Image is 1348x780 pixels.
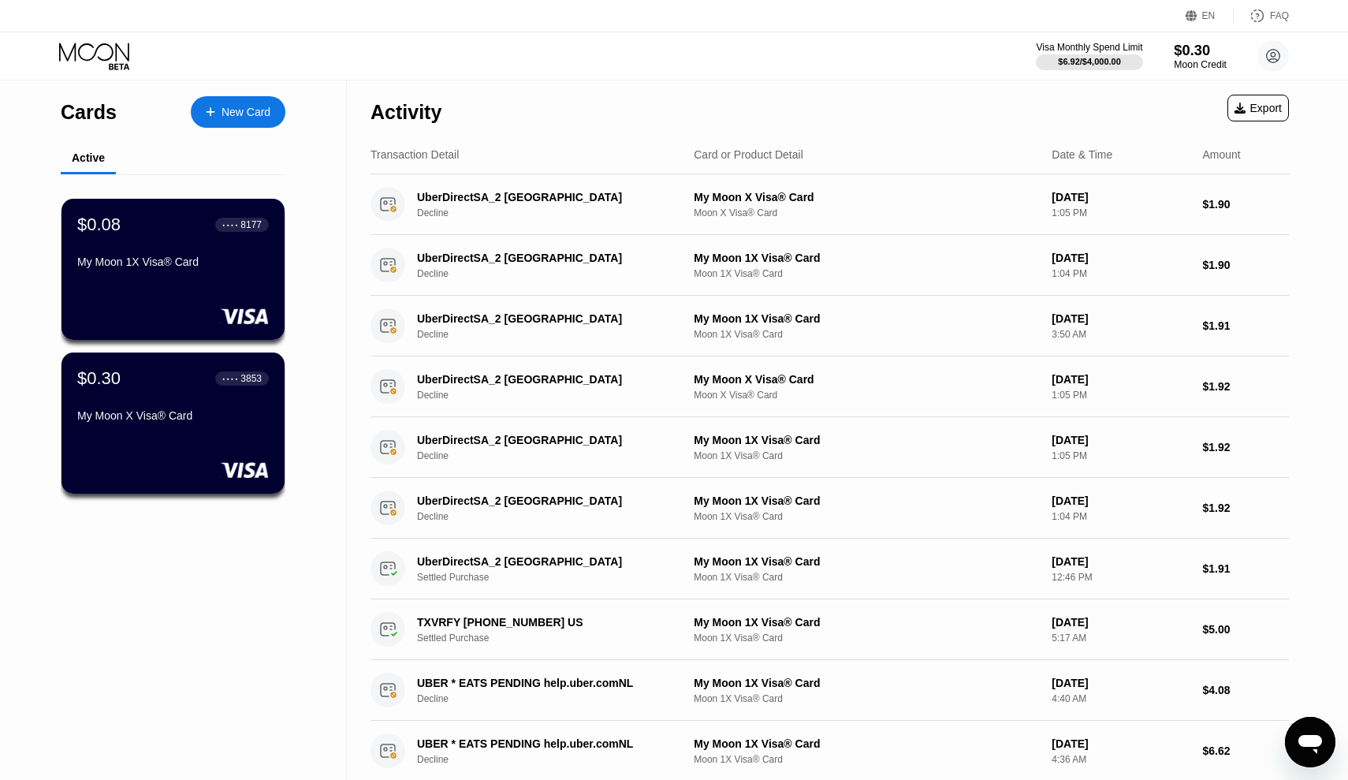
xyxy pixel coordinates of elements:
div: UBER * EATS PENDING help.uber.comNLDeclineMy Moon 1X Visa® CardMoon 1X Visa® Card[DATE]4:40 AM$4.08 [371,660,1289,721]
div: 1:05 PM [1052,207,1190,218]
div: [DATE] [1052,434,1190,446]
div: UberDirectSA_2 [GEOGRAPHIC_DATA]DeclineMy Moon 1X Visa® CardMoon 1X Visa® Card[DATE]3:50 AM$1.91 [371,296,1289,356]
div: $0.30Moon Credit [1174,42,1227,70]
div: 5:17 AM [1052,633,1190,644]
div: UberDirectSA_2 [GEOGRAPHIC_DATA]DeclineMy Moon X Visa® CardMoon X Visa® Card[DATE]1:05 PM$1.90 [371,174,1289,235]
div: $0.08 [77,215,121,235]
div: [DATE] [1052,737,1190,750]
div: FAQ [1234,8,1289,24]
div: Transaction Detail [371,148,459,161]
div: TXVRFY [PHONE_NUMBER] US [417,616,677,629]
div: Decline [417,390,697,401]
div: 1:05 PM [1052,450,1190,461]
div: UberDirectSA_2 [GEOGRAPHIC_DATA]DeclineMy Moon 1X Visa® CardMoon 1X Visa® Card[DATE]1:04 PM$1.90 [371,235,1289,296]
div: Settled Purchase [417,633,697,644]
div: [DATE] [1052,494,1190,507]
div: My Moon 1X Visa® Card [694,677,1039,689]
div: [DATE] [1052,312,1190,325]
div: Visa Monthly Spend Limit$6.92/$4,000.00 [1036,42,1142,70]
div: $4.08 [1203,684,1290,696]
div: My Moon 1X Visa® Card [694,555,1039,568]
div: [DATE] [1052,373,1190,386]
div: UberDirectSA_2 [GEOGRAPHIC_DATA] [417,494,677,507]
div: $1.91 [1203,319,1290,332]
div: [DATE] [1052,616,1190,629]
div: $0.08● ● ● ●8177My Moon 1X Visa® Card [61,199,285,340]
div: EN [1186,8,1234,24]
div: $1.90 [1203,259,1290,271]
div: Moon 1X Visa® Card [694,633,1039,644]
div: $6.62 [1203,745,1290,757]
div: [DATE] [1052,677,1190,689]
div: UberDirectSA_2 [GEOGRAPHIC_DATA] [417,373,677,386]
div: Export [1227,95,1289,121]
div: Moon 1X Visa® Card [694,572,1039,583]
div: 4:36 AM [1052,754,1190,765]
div: UberDirectSA_2 [GEOGRAPHIC_DATA] [417,555,677,568]
div: $0.30● ● ● ●3853My Moon X Visa® Card [61,353,285,494]
div: My Moon 1X Visa® Card [694,252,1039,264]
div: Decline [417,754,697,765]
div: 1:04 PM [1052,511,1190,522]
div: UberDirectSA_2 [GEOGRAPHIC_DATA]DeclineMy Moon 1X Visa® CardMoon 1X Visa® Card[DATE]1:05 PM$1.92 [371,417,1289,478]
div: UberDirectSA_2 [GEOGRAPHIC_DATA]Settled PurchaseMy Moon 1X Visa® CardMoon 1X Visa® Card[DATE]12:4... [371,539,1289,599]
div: UberDirectSA_2 [GEOGRAPHIC_DATA] [417,252,677,264]
div: $1.91 [1203,562,1290,575]
div: Moon X Visa® Card [694,207,1039,218]
div: My Moon 1X Visa® Card [694,494,1039,507]
div: UberDirectSA_2 [GEOGRAPHIC_DATA] [417,191,677,203]
div: [DATE] [1052,252,1190,264]
div: Card or Product Detail [694,148,803,161]
div: Settled Purchase [417,572,697,583]
div: Decline [417,511,697,522]
div: EN [1202,10,1216,21]
div: Date & Time [1052,148,1112,161]
div: Amount [1203,148,1241,161]
div: My Moon 1X Visa® Card [77,256,269,268]
div: New Card [191,96,285,128]
div: $1.90 [1203,198,1290,211]
div: Active [72,151,105,164]
div: UBER * EATS PENDING help.uber.comNL [417,677,677,689]
div: Moon Credit [1174,59,1227,70]
div: My Moon X Visa® Card [77,409,269,422]
div: UberDirectSA_2 [GEOGRAPHIC_DATA]DeclineMy Moon 1X Visa® CardMoon 1X Visa® Card[DATE]1:04 PM$1.92 [371,478,1289,539]
div: $0.30 [77,368,121,389]
div: My Moon 1X Visa® Card [694,737,1039,750]
div: Decline [417,268,697,279]
div: 1:05 PM [1052,390,1190,401]
div: My Moon 1X Visa® Card [694,312,1039,325]
div: $6.92 / $4,000.00 [1058,57,1121,66]
div: UberDirectSA_2 [GEOGRAPHIC_DATA]DeclineMy Moon X Visa® CardMoon X Visa® Card[DATE]1:05 PM$1.92 [371,356,1289,417]
div: FAQ [1270,10,1289,21]
div: My Moon X Visa® Card [694,191,1039,203]
div: 8177 [240,219,262,230]
div: Decline [417,207,697,218]
div: Moon 1X Visa® Card [694,693,1039,704]
iframe: Button to launch messaging window [1285,717,1335,767]
div: My Moon 1X Visa® Card [694,434,1039,446]
div: Decline [417,693,697,704]
div: 1:04 PM [1052,268,1190,279]
div: $5.00 [1203,623,1290,636]
div: Visa Monthly Spend Limit [1036,42,1142,53]
div: 3:50 AM [1052,329,1190,340]
div: ● ● ● ● [222,222,238,227]
div: $1.92 [1203,380,1290,393]
div: 3853 [240,373,262,384]
div: Cards [61,101,117,124]
div: TXVRFY [PHONE_NUMBER] USSettled PurchaseMy Moon 1X Visa® CardMoon 1X Visa® Card[DATE]5:17 AM$5.00 [371,599,1289,660]
div: Decline [417,450,697,461]
div: My Moon X Visa® Card [694,373,1039,386]
div: Decline [417,329,697,340]
div: $1.92 [1203,441,1290,453]
div: ● ● ● ● [222,376,238,381]
div: New Card [222,106,270,119]
div: Moon 1X Visa® Card [694,511,1039,522]
div: 4:40 AM [1052,693,1190,704]
div: UberDirectSA_2 [GEOGRAPHIC_DATA] [417,434,677,446]
div: Moon 1X Visa® Card [694,329,1039,340]
div: UBER * EATS PENDING help.uber.comNL [417,737,677,750]
div: Moon 1X Visa® Card [694,268,1039,279]
div: My Moon 1X Visa® Card [694,616,1039,629]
